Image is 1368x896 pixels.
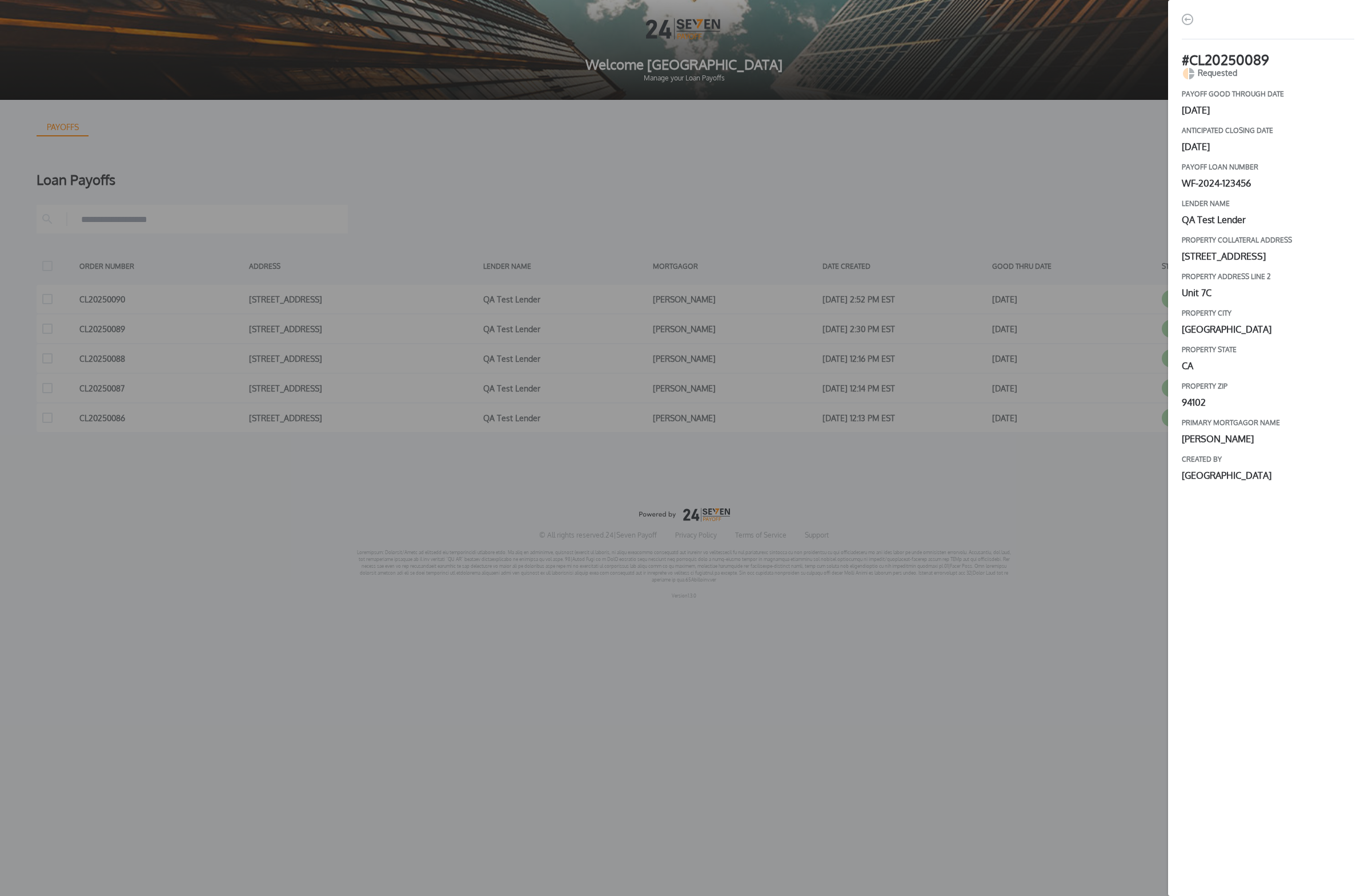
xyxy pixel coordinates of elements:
div: WF-2024-123456 [1182,176,1354,190]
img: chartPie-icon [1182,67,1196,80]
span: Requested [1198,67,1237,80]
div: [PERSON_NAME] [1182,432,1354,446]
label: property state [1182,345,1354,354]
div: CA [1182,359,1354,373]
label: payoff loan number [1182,163,1354,172]
div: [STREET_ADDRESS] [1182,249,1354,263]
div: [DATE] [1182,103,1354,117]
div: [GEOGRAPHIC_DATA] [1182,469,1354,482]
h1: # CL20250089 [1182,53,1354,67]
label: Anticipated closing date [1182,126,1354,135]
div: QA Test Lender [1182,213,1354,227]
div: [GEOGRAPHIC_DATA] [1182,322,1354,336]
label: property address line 2 [1182,272,1354,281]
label: property zip [1182,382,1354,391]
img: back-icon [1182,14,1193,25]
label: payoff good through date [1182,90,1354,99]
label: property collateral address [1182,236,1354,245]
div: [DATE] [1182,140,1354,154]
label: property city [1182,309,1354,318]
label: Lender Name [1182,199,1354,208]
div: 94102 [1182,395,1354,409]
div: Unit 7C [1182,286,1354,300]
label: Created by [1182,455,1354,464]
label: Primary Mortgagor Name [1182,418,1354,427]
